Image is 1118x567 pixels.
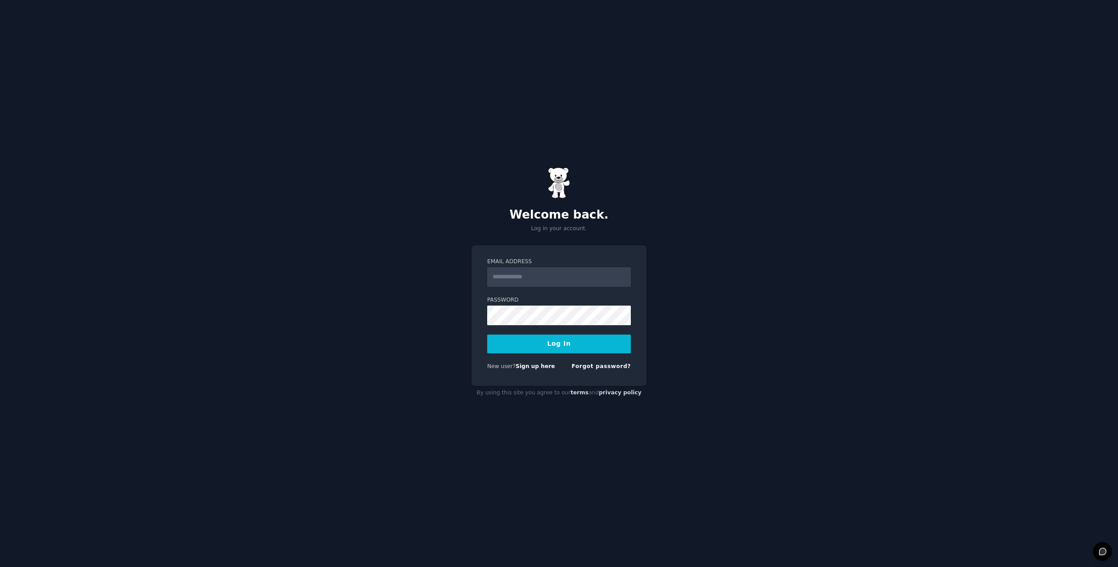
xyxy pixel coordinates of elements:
p: Log in your account. [472,225,646,233]
a: terms [571,389,588,396]
h2: Welcome back. [472,208,646,222]
a: Forgot password? [571,363,631,369]
div: By using this site you agree to our and [472,386,646,400]
label: Password [487,296,631,304]
button: Log In [487,335,631,353]
a: privacy policy [599,389,642,396]
label: Email Address [487,258,631,266]
a: Sign up here [516,363,555,369]
img: Gummy Bear [548,167,570,199]
span: New user? [487,363,516,369]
